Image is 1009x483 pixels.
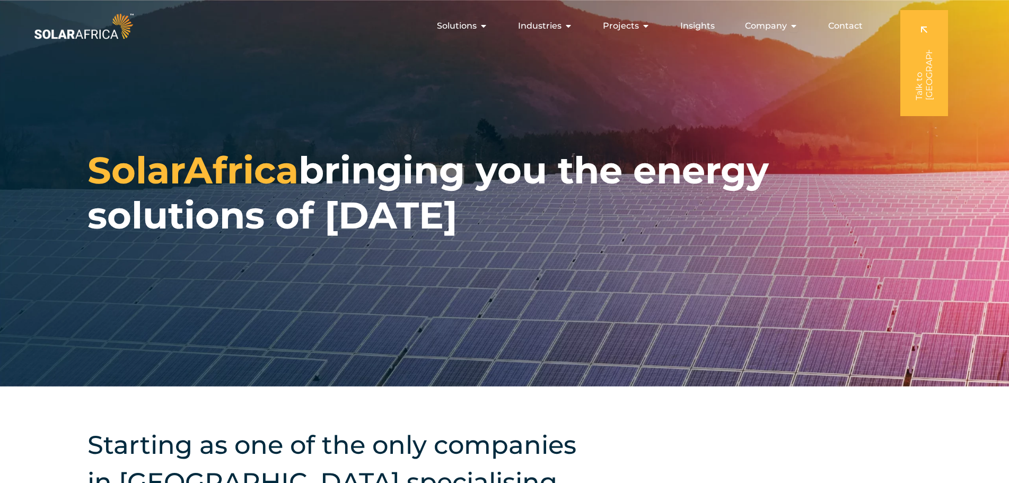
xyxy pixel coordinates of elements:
span: Industries [518,20,561,32]
h1: bringing you the energy solutions of [DATE] [87,148,922,238]
div: Menu Toggle [136,15,871,37]
nav: Menu [136,15,871,37]
span: Projects [603,20,639,32]
span: Company [745,20,787,32]
a: Insights [680,20,715,32]
span: SolarAfrica [87,147,299,193]
a: Contact [828,20,863,32]
span: Solutions [437,20,477,32]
